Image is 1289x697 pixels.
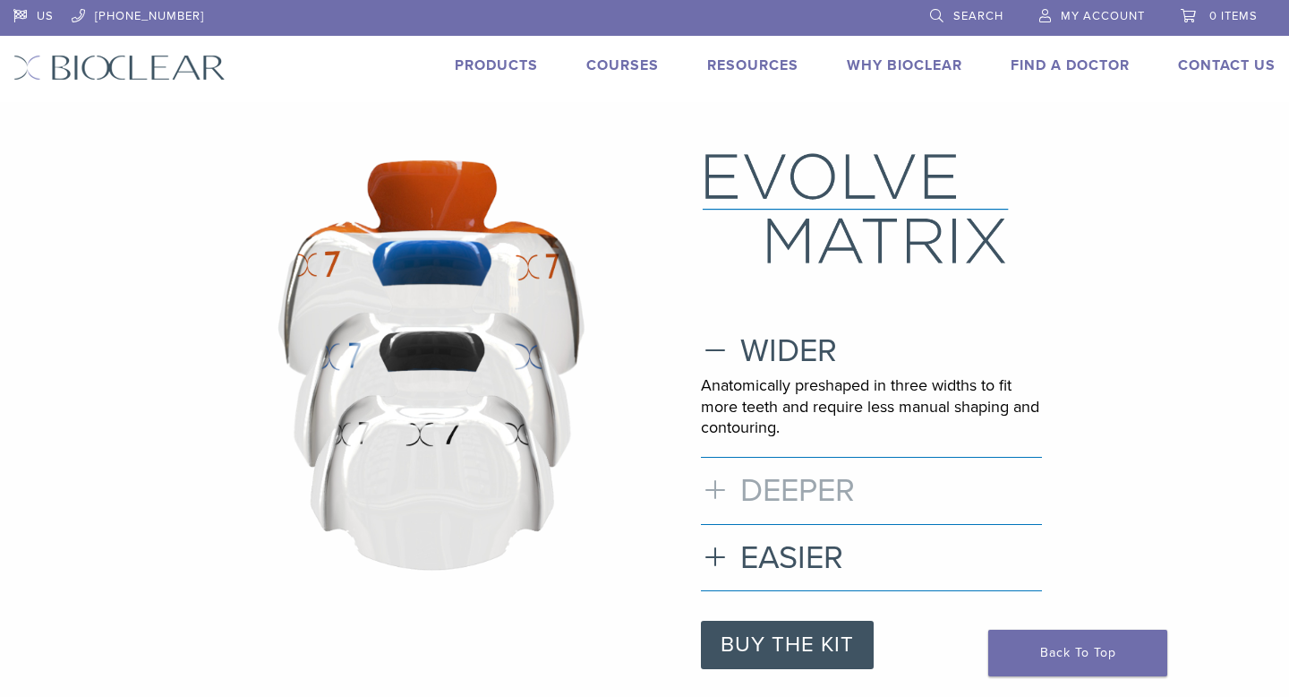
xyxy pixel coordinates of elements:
[701,538,1042,577] h3: EASIER
[1178,56,1276,74] a: Contact Us
[1061,9,1145,23] span: My Account
[701,471,1042,510] h3: DEEPER
[701,331,1042,370] h3: WIDER
[1011,56,1130,74] a: Find A Doctor
[455,56,538,74] a: Products
[988,630,1167,676] a: Back To Top
[701,375,1042,438] p: Anatomically preshaped in three widths to fit more teeth and require less manual shaping and cont...
[586,56,659,74] a: Courses
[701,621,874,669] a: BUY THE KIT
[847,56,962,74] a: Why Bioclear
[1209,9,1258,23] span: 0 items
[13,55,226,81] img: Bioclear
[953,9,1003,23] span: Search
[707,56,798,74] a: Resources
